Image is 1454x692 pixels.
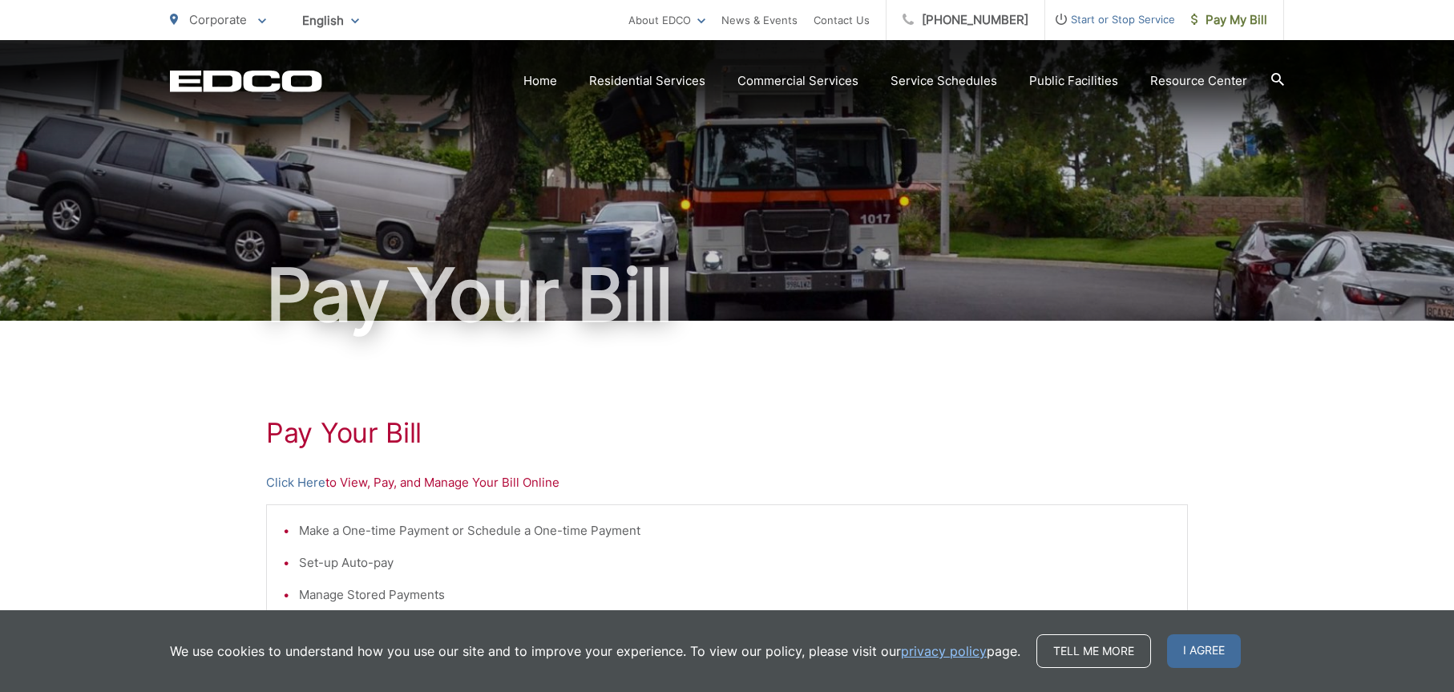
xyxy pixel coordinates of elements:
a: Service Schedules [891,71,997,91]
span: I agree [1167,634,1241,668]
li: Set-up Auto-pay [299,553,1171,573]
li: Make a One-time Payment or Schedule a One-time Payment [299,521,1171,540]
a: Contact Us [814,10,870,30]
a: Residential Services [589,71,705,91]
a: Home [523,71,557,91]
span: Pay My Bill [1191,10,1267,30]
h1: Pay Your Bill [266,417,1188,449]
a: Commercial Services [737,71,858,91]
a: Resource Center [1150,71,1247,91]
a: privacy policy [901,641,987,661]
a: Public Facilities [1029,71,1118,91]
a: Tell me more [1036,634,1151,668]
a: EDCD logo. Return to the homepage. [170,70,322,92]
a: About EDCO [628,10,705,30]
a: News & Events [721,10,798,30]
a: Click Here [266,473,325,492]
h1: Pay Your Bill [170,255,1284,335]
span: Corporate [189,12,247,27]
p: We use cookies to understand how you use our site and to improve your experience. To view our pol... [170,641,1020,661]
span: English [290,6,371,34]
p: to View, Pay, and Manage Your Bill Online [266,473,1188,492]
li: Manage Stored Payments [299,585,1171,605]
